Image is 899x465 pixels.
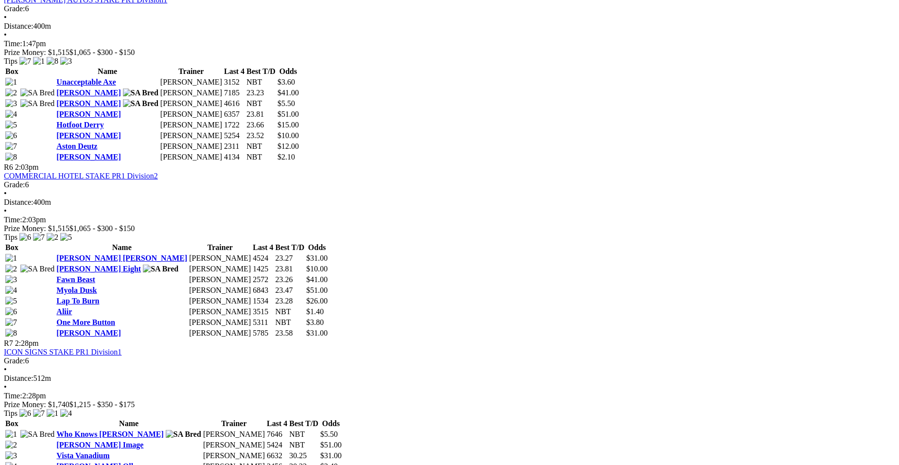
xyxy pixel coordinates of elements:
[5,286,17,295] img: 4
[289,419,319,429] th: Best T/D
[275,264,305,274] td: 23.81
[60,409,72,418] img: 4
[4,365,7,374] span: •
[4,22,895,31] div: 400m
[166,430,201,439] img: SA Bred
[306,329,328,337] span: $31.00
[266,429,288,439] td: 7646
[56,441,143,449] a: [PERSON_NAME] Image
[56,318,115,326] a: One More Button
[252,275,274,285] td: 2572
[5,419,18,428] span: Box
[69,48,135,56] span: $1,065 - $300 - $150
[224,99,245,108] td: 4616
[5,99,17,108] img: 3
[56,265,141,273] a: [PERSON_NAME] Eight
[4,207,7,215] span: •
[160,88,223,98] td: [PERSON_NAME]
[4,22,33,30] span: Distance:
[56,419,202,429] th: Name
[252,264,274,274] td: 1425
[4,357,895,365] div: 6
[47,57,58,66] img: 8
[306,286,328,294] span: $51.00
[275,275,305,285] td: 23.26
[5,451,17,460] img: 3
[224,152,245,162] td: 4134
[224,109,245,119] td: 6357
[19,233,31,242] img: 6
[289,429,319,439] td: NBT
[203,429,265,439] td: [PERSON_NAME]
[5,67,18,75] span: Box
[289,451,319,461] td: 30.25
[60,57,72,66] img: 3
[320,451,342,460] span: $31.00
[56,451,109,460] a: Vista Vanadium
[189,328,251,338] td: [PERSON_NAME]
[4,4,25,13] span: Grade:
[5,318,17,327] img: 7
[275,328,305,338] td: 23.58
[123,89,158,97] img: SA Bred
[275,296,305,306] td: 23.28
[160,142,223,151] td: [PERSON_NAME]
[252,328,274,338] td: 5785
[5,142,17,151] img: 7
[306,307,324,316] span: $1.40
[289,440,319,450] td: NBT
[275,253,305,263] td: 23.27
[4,374,895,383] div: 512m
[4,31,7,39] span: •
[189,307,251,317] td: [PERSON_NAME]
[4,198,895,207] div: 400m
[4,39,22,48] span: Time:
[56,286,97,294] a: Myola Dusk
[20,265,55,273] img: SA Bred
[246,67,276,76] th: Best T/D
[4,339,13,347] span: R7
[4,400,895,409] div: Prize Money: $1,740
[5,329,17,338] img: 8
[5,265,17,273] img: 2
[277,110,299,118] span: $51.00
[4,57,17,65] span: Tips
[5,131,17,140] img: 6
[4,215,895,224] div: 2:03pm
[69,224,135,232] span: $1,065 - $300 - $150
[246,152,276,162] td: NBT
[56,254,187,262] a: [PERSON_NAME] [PERSON_NAME]
[4,172,158,180] a: COMMERCIAL HOTEL STAKE PR1 Division2
[189,243,251,252] th: Trainer
[4,215,22,224] span: Time:
[123,99,158,108] img: SA Bred
[5,275,17,284] img: 3
[33,409,45,418] img: 7
[189,253,251,263] td: [PERSON_NAME]
[4,13,7,21] span: •
[246,77,276,87] td: NBT
[56,78,116,86] a: Unacceptable Axe
[246,131,276,141] td: 23.52
[56,307,72,316] a: Aliir
[5,110,17,119] img: 4
[160,67,223,76] th: Trainer
[4,392,22,400] span: Time:
[306,318,324,326] span: $3.80
[5,153,17,161] img: 8
[160,120,223,130] td: [PERSON_NAME]
[5,441,17,449] img: 2
[4,189,7,197] span: •
[56,297,99,305] a: Lap To Burn
[266,451,288,461] td: 6632
[306,275,328,284] span: $41.00
[4,392,895,400] div: 2:28pm
[160,152,223,162] td: [PERSON_NAME]
[189,286,251,295] td: [PERSON_NAME]
[20,99,55,108] img: SA Bred
[275,307,305,317] td: NBT
[224,88,245,98] td: 7185
[15,339,39,347] span: 2:28pm
[252,286,274,295] td: 6843
[189,275,251,285] td: [PERSON_NAME]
